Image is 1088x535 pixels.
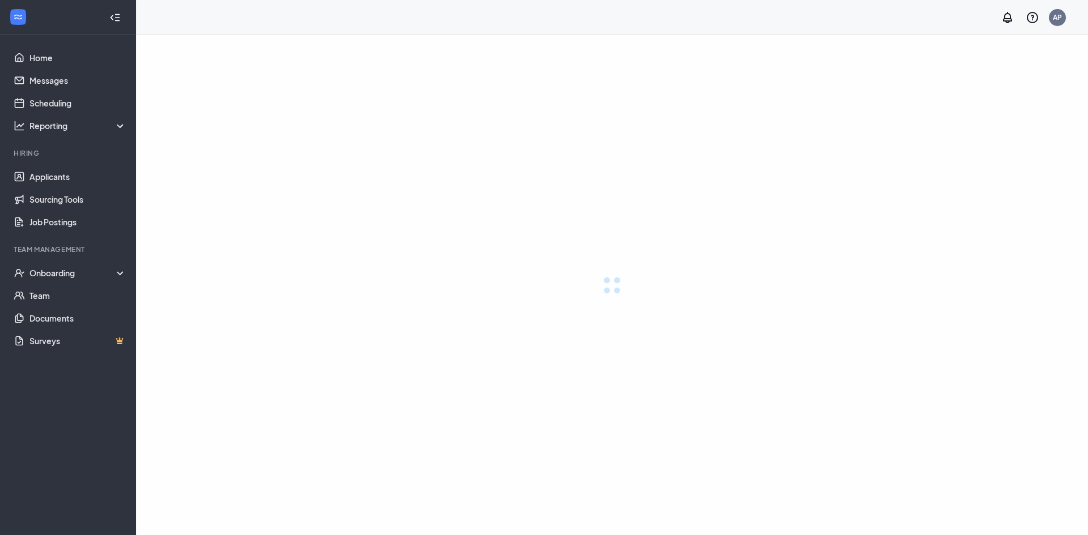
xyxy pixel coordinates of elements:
[14,245,124,254] div: Team Management
[29,211,126,233] a: Job Postings
[1053,12,1062,22] div: AP
[29,284,126,307] a: Team
[29,267,127,279] div: Onboarding
[1026,11,1039,24] svg: QuestionInfo
[14,267,25,279] svg: UserCheck
[12,11,24,23] svg: WorkstreamLogo
[29,46,126,69] a: Home
[1001,11,1014,24] svg: Notifications
[29,307,126,329] a: Documents
[29,120,127,131] div: Reporting
[29,92,126,114] a: Scheduling
[14,120,25,131] svg: Analysis
[29,188,126,211] a: Sourcing Tools
[14,148,124,158] div: Hiring
[29,165,126,188] a: Applicants
[29,329,126,352] a: SurveysCrown
[29,69,126,92] a: Messages
[109,12,121,23] svg: Collapse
